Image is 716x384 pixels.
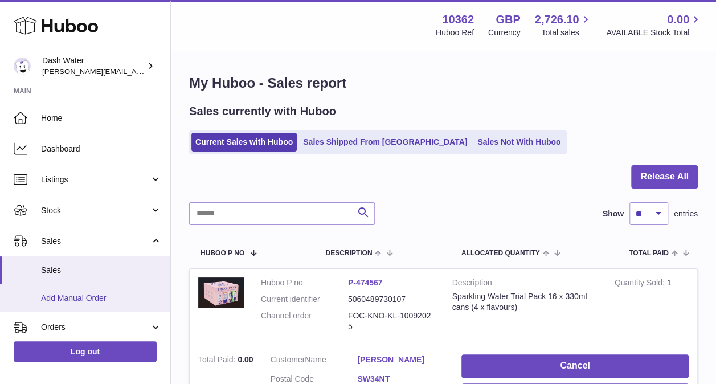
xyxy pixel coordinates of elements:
[606,27,702,38] span: AVAILABLE Stock Total
[41,205,150,216] span: Stock
[496,12,520,27] strong: GBP
[357,354,444,365] a: [PERSON_NAME]
[261,277,348,288] dt: Huboo P no
[41,174,150,185] span: Listings
[14,58,31,75] img: james@dash-water.com
[629,250,669,257] span: Total paid
[473,133,564,152] a: Sales Not With Huboo
[674,209,698,219] span: entries
[541,27,592,38] span: Total sales
[41,144,162,154] span: Dashboard
[452,277,598,291] strong: Description
[41,236,150,247] span: Sales
[442,12,474,27] strong: 10362
[41,322,150,333] span: Orders
[271,355,305,364] span: Customer
[348,278,383,287] a: P-474567
[667,12,689,27] span: 0.00
[189,74,698,92] h1: My Huboo - Sales report
[452,291,598,313] div: Sparkling Water Trial Pack 16 x 330ml cans (4 x flavours)
[191,133,297,152] a: Current Sales with Huboo
[603,209,624,219] label: Show
[461,250,540,257] span: ALLOCATED Quantity
[42,67,228,76] span: [PERSON_NAME][EMAIL_ADDRESS][DOMAIN_NAME]
[299,133,471,152] a: Sales Shipped From [GEOGRAPHIC_DATA]
[41,293,162,304] span: Add Manual Order
[238,355,253,364] span: 0.00
[42,55,145,77] div: Dash Water
[41,265,162,276] span: Sales
[271,354,358,368] dt: Name
[606,12,702,38] a: 0.00 AVAILABLE Stock Total
[461,354,689,378] button: Cancel
[348,311,435,332] dd: FOC-KNO-KL-10092025
[261,311,348,332] dt: Channel order
[41,113,162,124] span: Home
[606,269,697,346] td: 1
[615,278,667,290] strong: Quantity Sold
[189,104,336,119] h2: Sales currently with Huboo
[198,277,244,308] img: 103621728051306.png
[535,12,592,38] a: 2,726.10 Total sales
[201,250,244,257] span: Huboo P no
[631,165,698,189] button: Release All
[325,250,372,257] span: Description
[198,355,238,367] strong: Total Paid
[348,294,435,305] dd: 5060489730107
[14,341,157,362] a: Log out
[261,294,348,305] dt: Current identifier
[488,27,521,38] div: Currency
[436,27,474,38] div: Huboo Ref
[535,12,579,27] span: 2,726.10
